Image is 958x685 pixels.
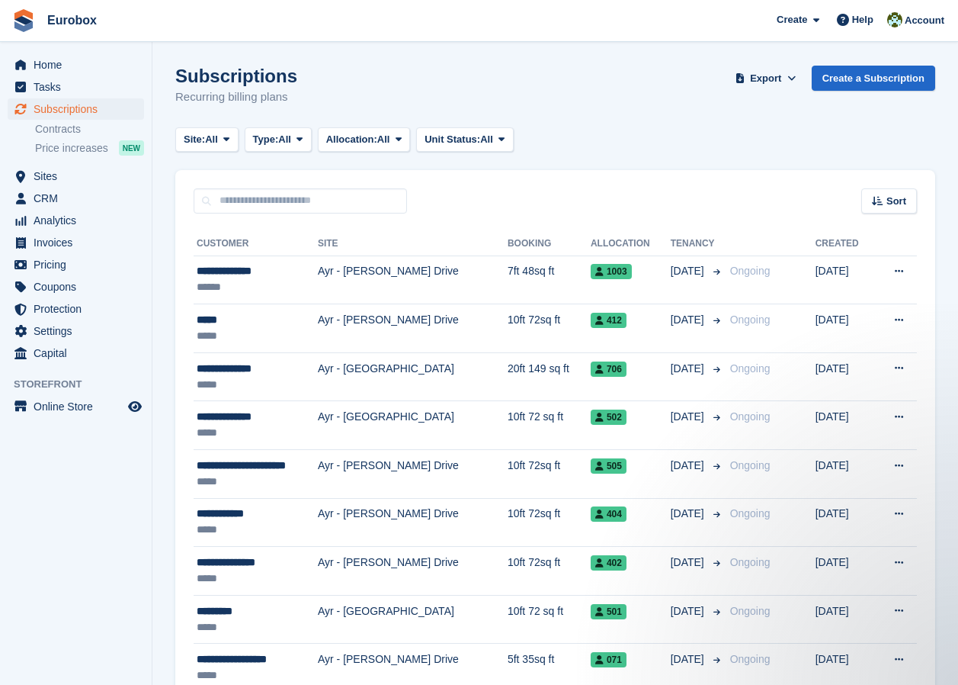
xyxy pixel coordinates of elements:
[34,210,125,231] span: Analytics
[591,604,626,619] span: 501
[34,98,125,120] span: Subscriptions
[8,320,144,342] a: menu
[591,362,626,377] span: 706
[318,595,508,644] td: Ayr - [GEOGRAPHIC_DATA]
[730,556,771,568] span: Ongoing
[815,498,874,547] td: [DATE]
[508,450,591,499] td: 10ft 72sq ft
[245,127,312,153] button: Type: All
[416,127,513,153] button: Unit Status: All
[591,232,671,256] th: Allocation
[671,232,724,256] th: Tenancy
[508,232,591,256] th: Booking
[318,256,508,304] td: Ayr - [PERSON_NAME] Drive
[8,342,144,364] a: menu
[318,304,508,353] td: Ayr - [PERSON_NAME] Drive
[8,188,144,209] a: menu
[730,507,771,519] span: Ongoing
[815,256,874,304] td: [DATE]
[777,12,807,27] span: Create
[905,13,944,28] span: Account
[34,188,125,209] span: CRM
[8,54,144,76] a: menu
[8,76,144,98] a: menu
[318,232,508,256] th: Site
[508,595,591,644] td: 10ft 72 sq ft
[591,507,626,522] span: 404
[119,140,144,156] div: NEW
[318,450,508,499] td: Ayr - [PERSON_NAME] Drive
[508,256,591,304] td: 7ft 48sq ft
[34,396,125,417] span: Online Store
[8,210,144,231] a: menu
[8,276,144,297] a: menu
[126,397,144,416] a: Preview store
[34,54,125,76] span: Home
[34,76,125,98] span: Tasks
[591,313,626,328] span: 412
[852,12,873,27] span: Help
[34,276,125,297] span: Coupons
[732,66,799,91] button: Export
[8,396,144,417] a: menu
[887,12,902,27] img: Lorna Russell
[8,254,144,275] a: menu
[815,352,874,401] td: [DATE]
[326,132,377,147] span: Allocation:
[184,132,205,147] span: Site:
[318,127,411,153] button: Allocation: All
[8,98,144,120] a: menu
[8,232,144,253] a: menu
[508,498,591,547] td: 10ft 72sq ft
[815,547,874,596] td: [DATE]
[812,66,935,91] a: Create a Subscription
[815,304,874,353] td: [DATE]
[730,410,771,423] span: Ongoing
[591,555,626,571] span: 402
[253,132,279,147] span: Type:
[671,458,707,474] span: [DATE]
[175,88,297,106] p: Recurring billing plans
[730,459,771,471] span: Ongoing
[591,652,626,667] span: 071
[41,8,103,33] a: Eurobox
[508,304,591,353] td: 10ft 72sq ft
[671,361,707,377] span: [DATE]
[730,314,771,326] span: Ongoing
[425,132,480,147] span: Unit Status:
[35,141,108,156] span: Price increases
[480,132,493,147] span: All
[730,265,771,277] span: Ongoing
[377,132,390,147] span: All
[175,127,239,153] button: Site: All
[318,352,508,401] td: Ayr - [GEOGRAPHIC_DATA]
[8,298,144,320] a: menu
[194,232,318,256] th: Customer
[508,547,591,596] td: 10ft 72sq ft
[34,232,125,253] span: Invoices
[508,352,591,401] td: 20ft 149 sq ft
[591,458,626,474] span: 505
[34,254,125,275] span: Pricing
[35,122,144,137] a: Contracts
[730,362,771,375] span: Ongoing
[750,71,781,86] span: Export
[815,401,874,450] td: [DATE]
[12,9,35,32] img: stora-icon-8386f47178a22dfd0bd8f6a31ec36ba5ce8667c1dd55bd0f319d3a0aa187defe.svg
[205,132,218,147] span: All
[318,401,508,450] td: Ayr - [GEOGRAPHIC_DATA]
[671,312,707,328] span: [DATE]
[886,194,906,209] span: Sort
[671,263,707,279] span: [DATE]
[815,450,874,499] td: [DATE]
[35,140,144,156] a: Price increases NEW
[671,506,707,522] span: [DATE]
[815,232,874,256] th: Created
[175,66,297,86] h1: Subscriptions
[318,498,508,547] td: Ayr - [PERSON_NAME] Drive
[671,409,707,425] span: [DATE]
[671,555,707,571] span: [DATE]
[278,132,291,147] span: All
[318,547,508,596] td: Ayr - [PERSON_NAME] Drive
[34,342,125,364] span: Capital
